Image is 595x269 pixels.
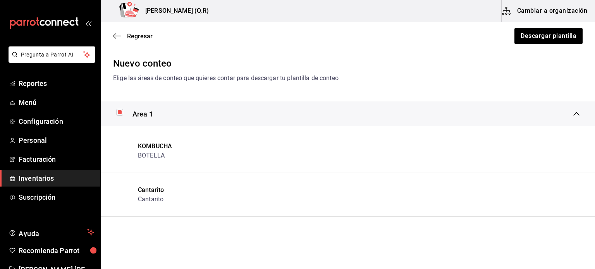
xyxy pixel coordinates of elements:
[138,195,164,204] div: Cantarito
[139,6,209,15] h3: [PERSON_NAME] (Q.R)
[138,142,172,151] div: KOMBUCHA
[19,135,94,146] span: Personal
[101,101,595,126] div: Area 1
[113,74,583,83] div: Elige las áreas de conteo que quieres contar para descargar tu plantilla de conteo
[113,33,153,40] button: Regresar
[19,192,94,202] span: Suscripción
[9,46,95,63] button: Pregunta a Parrot AI
[127,33,153,40] span: Regresar
[19,154,94,164] span: Facturación
[514,28,583,44] button: Descargar plantilla
[138,185,164,195] div: Cantarito
[21,51,83,59] span: Pregunta a Parrot AI
[19,116,94,127] span: Configuración
[85,20,91,26] button: open_drawer_menu
[19,228,84,237] span: Ayuda
[113,57,583,70] div: Nuevo conteo
[138,151,172,160] div: BOTELLA
[19,97,94,108] span: Menú
[5,56,95,64] a: Pregunta a Parrot AI
[132,109,153,119] span: Area 1
[19,173,94,183] span: Inventarios
[19,78,94,89] span: Reportes
[19,245,94,256] span: Recomienda Parrot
